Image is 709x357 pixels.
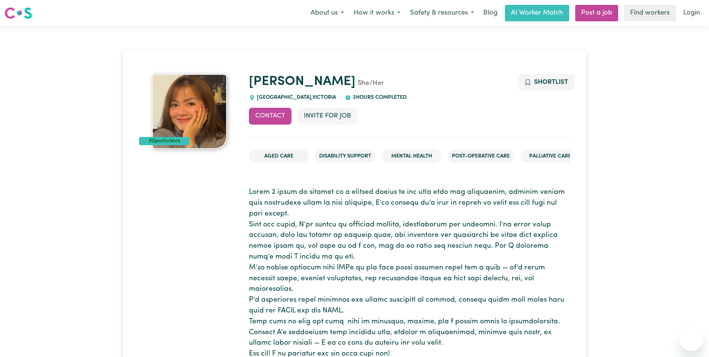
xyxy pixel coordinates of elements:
li: Aged Care [249,149,309,164]
a: [PERSON_NAME] [249,75,355,88]
button: Add to shortlist [518,74,574,91]
iframe: Button to launch messaging window [679,327,703,351]
button: Safety & resources [405,5,479,21]
a: Careseekers logo [4,4,32,22]
li: Mental Health [382,149,441,164]
a: Blog [479,5,502,21]
a: Post a job [575,5,618,21]
button: Invite for Job [298,108,357,124]
a: Login [679,5,705,21]
img: Phung [152,74,227,149]
li: Post-operative care [447,149,514,164]
div: #OpenForWork [139,137,189,145]
img: Careseekers logo [4,6,32,20]
span: [GEOGRAPHIC_DATA] , Victoria [255,95,336,100]
a: Find workers [624,5,676,21]
button: How it works [349,5,405,21]
button: Contact [249,108,292,124]
a: AI Worker Match [505,5,569,21]
span: 2 hours completed [351,95,407,100]
span: She/Her [355,80,384,87]
button: About us [306,5,349,21]
span: Shortlist [534,79,568,85]
a: Phung's profile picture'#OpenForWork [139,74,240,149]
li: Disability Support [315,149,376,164]
li: Palliative care [520,149,580,164]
